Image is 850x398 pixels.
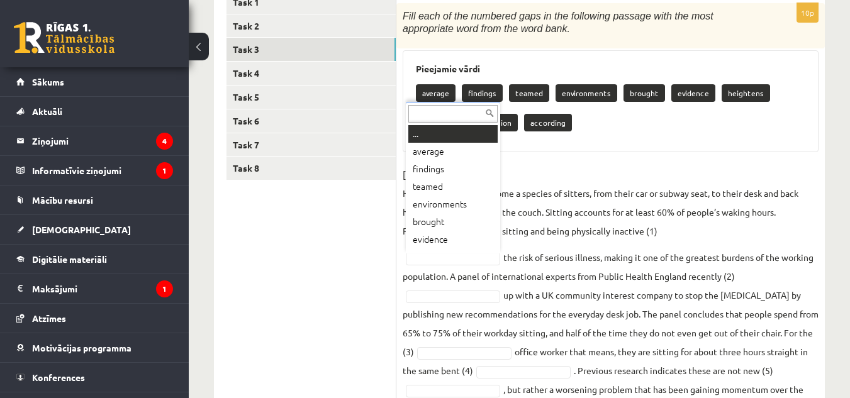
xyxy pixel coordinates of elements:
[408,231,498,248] div: evidence
[408,160,498,178] div: findings
[408,196,498,213] div: environments
[408,143,498,160] div: average
[408,248,498,266] div: heightens
[408,178,498,196] div: teamed
[408,213,498,231] div: brought
[408,125,498,143] div: ...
